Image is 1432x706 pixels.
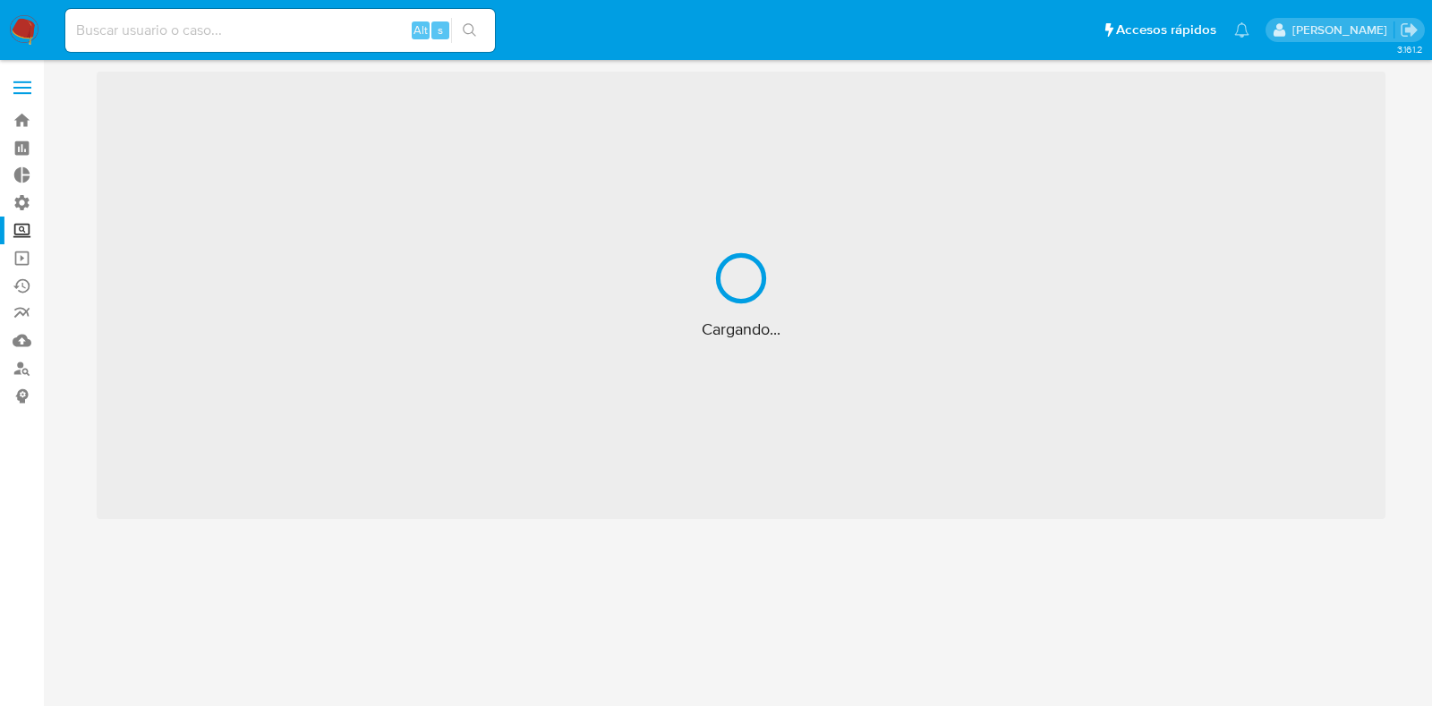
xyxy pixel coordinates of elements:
span: s [438,21,443,38]
a: Salir [1400,21,1419,39]
input: Buscar usuario o caso... [65,19,495,42]
button: search-icon [451,18,488,43]
span: Accesos rápidos [1116,21,1216,39]
span: Alt [413,21,428,38]
span: Cargando... [702,319,780,340]
a: Notificaciones [1234,22,1249,38]
p: julian.lasala@mercadolibre.com [1292,21,1394,38]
